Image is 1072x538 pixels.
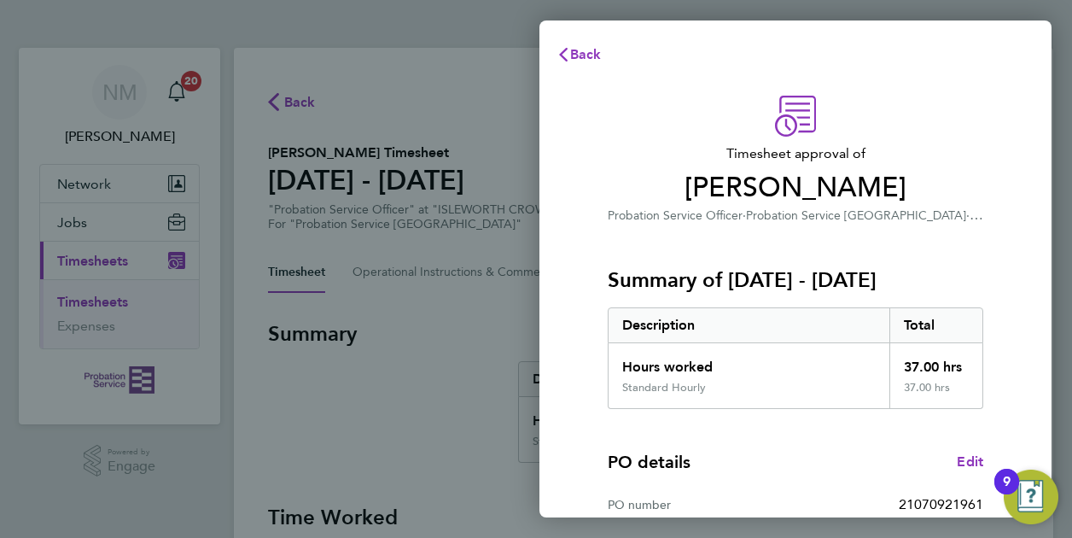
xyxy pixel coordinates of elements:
span: Edit [957,453,983,470]
div: Hours worked [609,343,889,381]
div: PO number [608,494,795,515]
span: Probation Service Officer [608,208,743,223]
button: Open Resource Center, 9 new notifications [1004,470,1058,524]
span: Back [570,46,602,62]
span: · [743,208,746,223]
div: 9 [1003,482,1011,504]
div: 37.00 hrs [889,381,983,408]
button: Back [539,38,619,72]
a: Edit [957,452,983,472]
h3: Summary of [DATE] - [DATE] [608,266,983,294]
span: [PERSON_NAME] [608,171,983,205]
div: Description [609,308,889,342]
span: · [966,207,983,223]
span: Probation Service [GEOGRAPHIC_DATA] [746,208,966,223]
div: Standard Hourly [622,381,706,395]
div: Total [889,308,983,342]
span: Timesheet approval of [608,143,983,164]
div: Summary of 18 - 24 Aug 2025 [608,307,983,409]
div: 37.00 hrs [889,343,983,381]
span: 21070921961 [899,496,983,512]
h4: PO details [608,450,690,474]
